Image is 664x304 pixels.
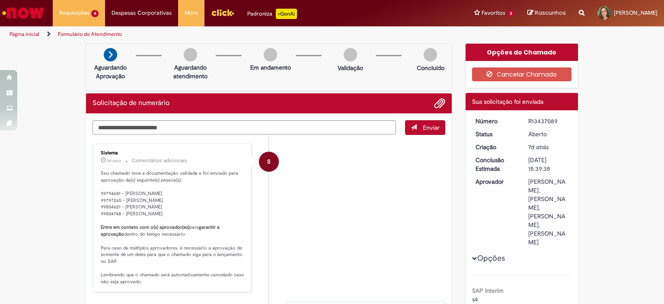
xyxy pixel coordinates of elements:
div: System [259,152,279,172]
p: Validação [338,64,363,72]
a: Formulário de Atendimento [58,31,122,38]
span: Favoritos [482,9,505,17]
div: Aberto [528,130,568,138]
div: [PERSON_NAME], [PERSON_NAME], [PERSON_NAME], [PERSON_NAME] [528,177,568,246]
span: 4 [91,10,99,17]
p: Aguardando atendimento [169,63,211,80]
img: arrow-next.png [104,48,117,61]
dt: Status [469,130,522,138]
img: img-circle-grey.png [184,48,197,61]
div: Padroniza [247,9,297,19]
div: Sistema [101,150,245,156]
h2: Solicitação de numerário Histórico de tíquete [93,99,169,107]
button: Enviar [405,120,445,135]
span: Requisições [59,9,89,17]
a: Rascunhos [527,9,566,17]
p: Aguardando Aprovação [89,63,131,80]
ul: Trilhas de página [6,26,436,42]
a: Página inicial [10,31,39,38]
b: SAP Interim [472,287,504,294]
textarea: Digite sua mensagem aqui... [93,120,396,135]
span: S [267,151,271,172]
span: More [185,9,198,17]
b: garantir a aprovação [101,224,221,237]
div: Opções do Chamado [466,44,578,61]
dt: Número [469,117,522,125]
time: 21/08/2025 15:39:31 [528,143,549,151]
img: ServiceNow [1,4,45,22]
span: 3 [507,10,514,17]
span: [PERSON_NAME] [614,9,658,16]
span: 7d atrás [528,143,549,151]
img: img-circle-grey.png [264,48,277,61]
dt: Conclusão Estimada [469,156,522,173]
p: Em andamento [250,63,291,72]
dt: Criação [469,143,522,151]
p: +GenAi [276,9,297,19]
img: img-circle-grey.png [424,48,437,61]
span: Rascunhos [535,9,566,17]
p: Concluído [417,64,444,72]
img: img-circle-grey.png [344,48,357,61]
p: Seu chamado teve a documentação validada e foi enviado para aprovação da(s) seguinte(s) pessoa(s)... [101,170,245,285]
time: 28/08/2025 09:13:49 [107,158,121,163]
span: Despesas Corporativas [112,9,172,17]
button: Cancelar Chamado [472,67,572,81]
span: Enviar [423,124,440,131]
div: [DATE] 15:39:35 [528,156,568,173]
div: 21/08/2025 15:39:31 [528,143,568,151]
dt: Aprovador [469,177,522,186]
button: Adicionar anexos [434,98,445,109]
span: 5h atrás [107,158,121,163]
span: Sua solicitação foi enviada [472,98,543,106]
span: s4 [472,295,478,303]
b: Entre em contato com o(s) aprovador(es) [101,224,189,230]
small: Comentários adicionais [132,157,187,164]
img: click_logo_yellow_360x200.png [211,6,234,19]
div: R13437089 [528,117,568,125]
